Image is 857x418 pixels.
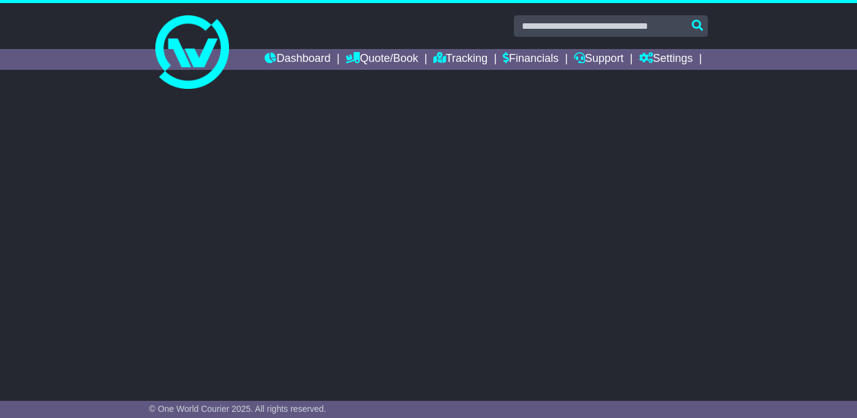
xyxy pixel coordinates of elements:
[265,49,330,70] a: Dashboard
[503,49,559,70] a: Financials
[639,49,693,70] a: Settings
[433,49,487,70] a: Tracking
[346,49,418,70] a: Quote/Book
[149,404,327,414] span: © One World Courier 2025. All rights reserved.
[574,49,624,70] a: Support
